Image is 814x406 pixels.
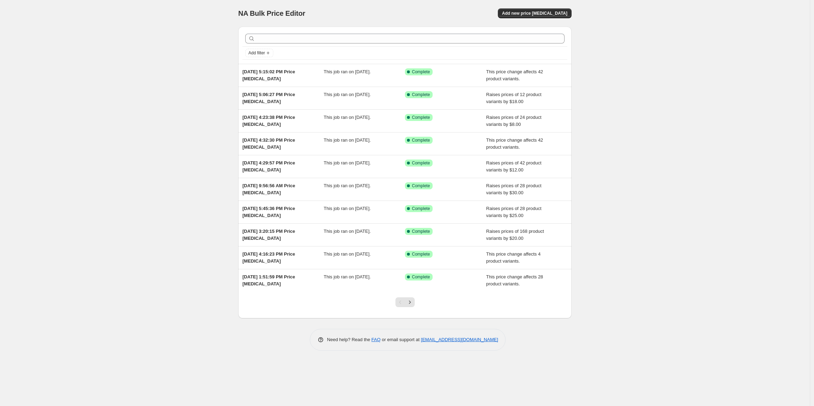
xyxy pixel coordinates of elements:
span: Complete [412,274,430,280]
span: [DATE] 4:23:38 PM Price [MEDICAL_DATA] [242,115,295,127]
span: This job ran on [DATE]. [324,137,371,143]
span: [DATE] 1:51:59 PM Price [MEDICAL_DATA] [242,274,295,286]
span: This price change affects 42 product variants. [486,69,543,81]
span: Complete [412,251,430,257]
span: Raises prices of 28 product variants by $30.00 [486,183,542,195]
span: or email support at [381,337,421,342]
span: [DATE] 4:32:30 PM Price [MEDICAL_DATA] [242,137,295,150]
span: Complete [412,160,430,166]
span: This job ran on [DATE]. [324,274,371,279]
span: [DATE] 4:16:23 PM Price [MEDICAL_DATA] [242,251,295,264]
span: This job ran on [DATE]. [324,251,371,257]
span: This job ran on [DATE]. [324,115,371,120]
button: Next [405,297,415,307]
span: This job ran on [DATE]. [324,229,371,234]
span: [DATE] 4:29:57 PM Price [MEDICAL_DATA] [242,160,295,172]
span: Raises prices of 28 product variants by $25.00 [486,206,542,218]
span: This price change affects 42 product variants. [486,137,543,150]
span: This job ran on [DATE]. [324,92,371,97]
span: NA Bulk Price Editor [238,9,305,17]
span: Raises prices of 42 product variants by $12.00 [486,160,542,172]
span: Complete [412,137,430,143]
button: Add filter [245,49,273,57]
span: Complete [412,92,430,97]
span: [DATE] 9:56:56 AM Price [MEDICAL_DATA] [242,183,295,195]
span: This job ran on [DATE]. [324,183,371,188]
span: Raises prices of 12 product variants by $18.00 [486,92,542,104]
a: FAQ [372,337,381,342]
span: [DATE] 3:20:15 PM Price [MEDICAL_DATA] [242,229,295,241]
span: Raises prices of 24 product variants by $8.00 [486,115,542,127]
span: This price change affects 4 product variants. [486,251,541,264]
span: Raises prices of 168 product variants by $20.00 [486,229,544,241]
a: [EMAIL_ADDRESS][DOMAIN_NAME] [421,337,498,342]
nav: Pagination [395,297,415,307]
span: This price change affects 28 product variants. [486,274,543,286]
span: Complete [412,229,430,234]
span: Need help? Read the [327,337,372,342]
button: Add new price [MEDICAL_DATA] [498,8,572,18]
span: Complete [412,115,430,120]
span: Add filter [248,50,265,56]
span: Complete [412,183,430,189]
span: Complete [412,69,430,75]
span: [DATE] 5:45:36 PM Price [MEDICAL_DATA] [242,206,295,218]
span: This job ran on [DATE]. [324,160,371,165]
span: This job ran on [DATE]. [324,206,371,211]
span: [DATE] 5:06:27 PM Price [MEDICAL_DATA] [242,92,295,104]
span: Complete [412,206,430,211]
span: This job ran on [DATE]. [324,69,371,74]
span: Add new price [MEDICAL_DATA] [502,11,567,16]
span: [DATE] 5:15:02 PM Price [MEDICAL_DATA] [242,69,295,81]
